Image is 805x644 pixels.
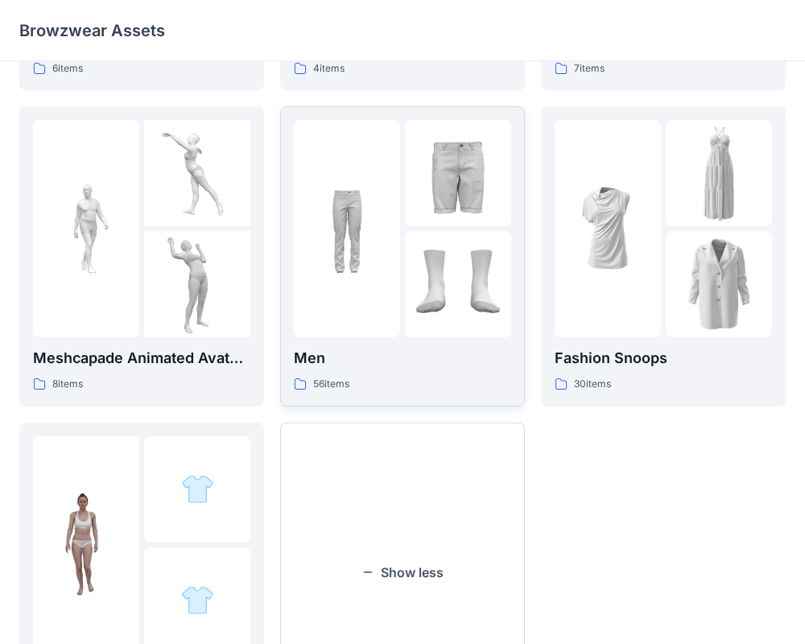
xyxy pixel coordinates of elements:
a: folder 1folder 2folder 3Meshcapade Animated Avatars8items [19,106,264,407]
img: folder 1 [555,175,661,282]
img: folder 1 [33,175,139,282]
p: 4 items [313,60,345,77]
img: folder 3 [144,231,250,337]
p: Men [294,347,511,369]
img: folder 2 [405,120,511,226]
p: Fashion Snoops [555,347,772,369]
a: folder 1folder 2folder 3Fashion Snoops30items [541,106,786,407]
img: folder 2 [144,120,250,226]
img: folder 1 [294,175,400,282]
img: folder 2 [666,120,772,226]
p: 7 items [574,60,605,77]
img: folder 1 [33,492,139,598]
p: Meshcapade Animated Avatars [33,347,250,369]
p: 6 items [52,60,83,77]
img: folder 3 [666,231,772,337]
img: folder 2 [181,473,214,506]
p: 30 items [574,376,611,393]
p: 8 items [52,376,83,393]
img: folder 3 [181,584,214,617]
img: folder 3 [405,231,511,337]
p: 56 items [313,376,349,393]
a: folder 1folder 2folder 3Men56items [280,106,525,407]
p: Browzwear Assets [19,19,165,42]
